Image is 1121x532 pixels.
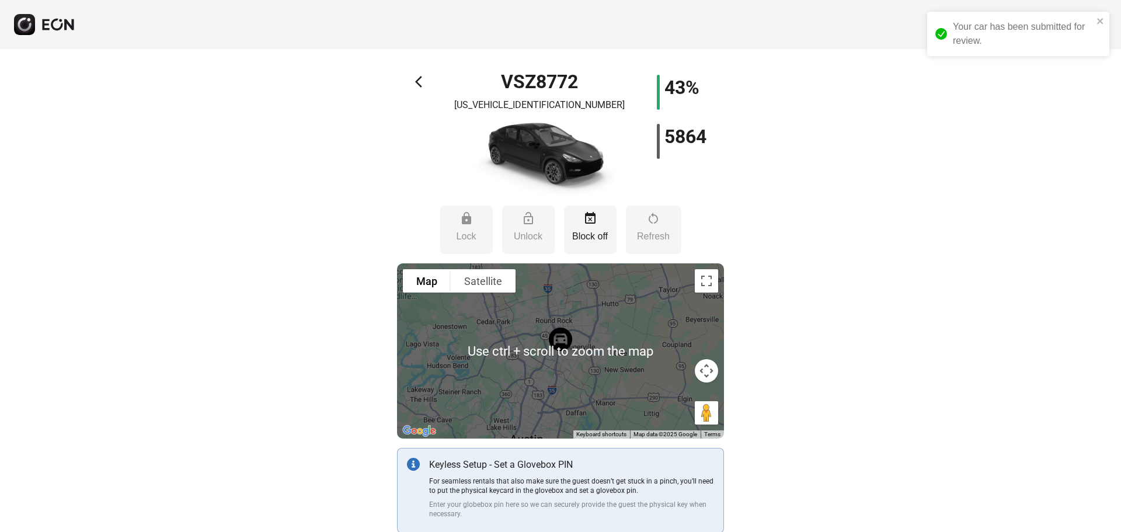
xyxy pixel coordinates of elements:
[415,75,429,89] span: arrow_back_ios
[1096,16,1105,26] button: close
[501,75,578,89] h1: VSZ8772
[429,477,714,495] p: For seamless rentals that also make sure the guest doesn’t get stuck in a pinch, you’ll need to p...
[564,206,617,254] button: Block off
[664,81,699,95] h1: 43%
[407,458,420,471] img: info
[429,500,714,519] p: Enter your globebox pin here so we can securely provide the guest the physical key when necessary.
[704,431,720,437] a: Terms (opens in new tab)
[458,117,621,199] img: car
[953,20,1093,48] div: Your car has been submitted for review.
[570,230,611,244] p: Block off
[429,458,714,472] p: Keyless Setup - Set a Glovebox PIN
[633,431,697,437] span: Map data ©2025 Google
[451,269,516,293] button: Show satellite imagery
[695,401,718,425] button: Drag Pegman onto the map to open Street View
[695,269,718,293] button: Toggle fullscreen view
[583,211,597,225] span: event_busy
[403,269,451,293] button: Show street map
[454,98,625,112] p: [US_VEHICLE_IDENTIFICATION_NUMBER]
[400,423,438,439] a: Open this area in Google Maps (opens a new window)
[576,430,626,439] button: Keyboard shortcuts
[400,423,438,439] img: Google
[664,130,706,144] h1: 5864
[695,359,718,383] button: Map camera controls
